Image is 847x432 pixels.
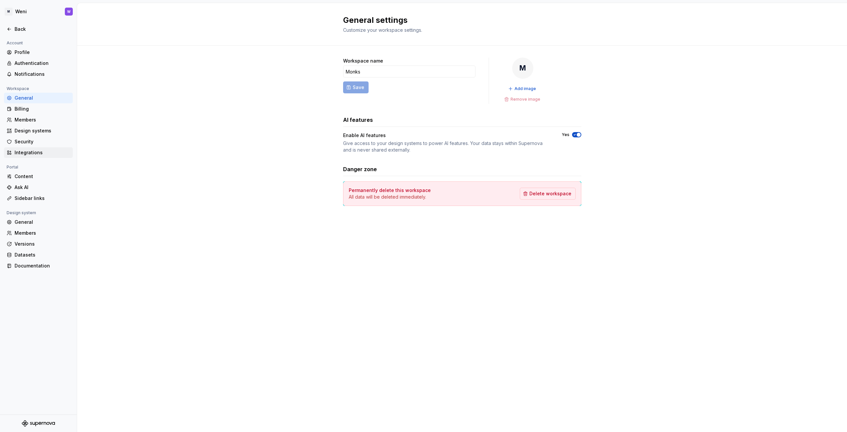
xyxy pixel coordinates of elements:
[15,71,70,77] div: Notifications
[15,95,70,101] div: General
[4,193,73,204] a: Sidebar links
[562,132,569,137] label: Yes
[4,47,73,58] a: Profile
[15,263,70,269] div: Documentation
[15,149,70,156] div: Integrations
[67,9,70,14] div: W
[343,27,422,33] span: Customize your workspace settings.
[5,8,13,16] div: M
[1,4,75,19] button: MWeniW
[4,171,73,182] a: Content
[4,24,73,34] a: Back
[15,26,70,32] div: Back
[4,115,73,125] a: Members
[4,69,73,79] a: Notifications
[4,182,73,193] a: Ask AI
[343,15,573,25] h2: General settings
[15,230,70,236] div: Members
[4,228,73,238] a: Members
[22,420,55,427] svg: Supernova Logo
[15,117,70,123] div: Members
[15,219,70,225] div: General
[343,132,386,139] div: Enable AI features
[506,84,539,93] button: Add image
[4,209,39,217] div: Design system
[15,184,70,191] div: Ask AI
[15,195,70,202] div: Sidebar links
[15,252,70,258] div: Datasets
[4,261,73,271] a: Documentation
[4,147,73,158] a: Integrations
[4,136,73,147] a: Security
[15,49,70,56] div: Profile
[15,173,70,180] div: Content
[15,138,70,145] div: Security
[4,239,73,249] a: Versions
[15,60,70,67] div: Authentication
[349,194,431,200] p: All data will be deleted immediately.
[4,39,25,47] div: Account
[520,188,576,200] button: Delete workspace
[15,8,27,15] div: Weni
[529,190,571,197] span: Delete workspace
[4,85,32,93] div: Workspace
[4,250,73,260] a: Datasets
[512,58,533,79] div: M
[343,165,377,173] h3: Danger zone
[343,140,550,153] div: Give access to your design systems to power AI features. Your data stays within Supernova and is ...
[15,106,70,112] div: Billing
[4,217,73,227] a: General
[514,86,536,91] span: Add image
[4,104,73,114] a: Billing
[4,163,21,171] div: Portal
[4,125,73,136] a: Design systems
[4,58,73,69] a: Authentication
[349,187,431,194] h4: Permanently delete this workspace
[15,241,70,247] div: Versions
[4,93,73,103] a: General
[343,58,383,64] label: Workspace name
[343,116,373,124] h3: AI features
[15,127,70,134] div: Design systems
